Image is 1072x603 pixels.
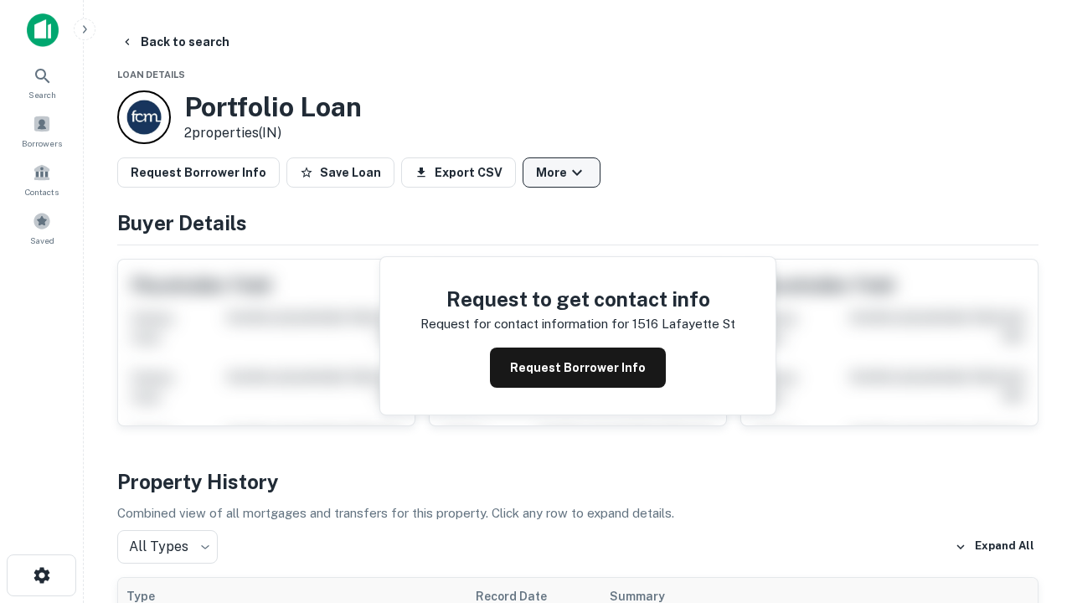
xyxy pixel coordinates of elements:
div: All Types [117,530,218,564]
h4: Buyer Details [117,208,1038,238]
button: More [523,157,600,188]
h4: Property History [117,466,1038,497]
button: Back to search [114,27,236,57]
h3: Portfolio Loan [184,91,362,123]
a: Search [5,59,79,105]
button: Save Loan [286,157,394,188]
button: Expand All [951,534,1038,559]
img: capitalize-icon.png [27,13,59,47]
h4: Request to get contact info [420,284,735,314]
a: Borrowers [5,108,79,153]
span: Borrowers [22,137,62,150]
iframe: Chat Widget [988,415,1072,496]
a: Saved [5,205,79,250]
span: Search [28,88,56,101]
button: Export CSV [401,157,516,188]
p: 2 properties (IN) [184,123,362,143]
p: Request for contact information for [420,314,629,334]
p: Combined view of all mortgages and transfers for this property. Click any row to expand details. [117,503,1038,523]
span: Loan Details [117,70,185,80]
span: Saved [30,234,54,247]
button: Request Borrower Info [490,348,666,388]
button: Request Borrower Info [117,157,280,188]
span: Contacts [25,185,59,198]
a: Contacts [5,157,79,202]
p: 1516 lafayette st [632,314,735,334]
